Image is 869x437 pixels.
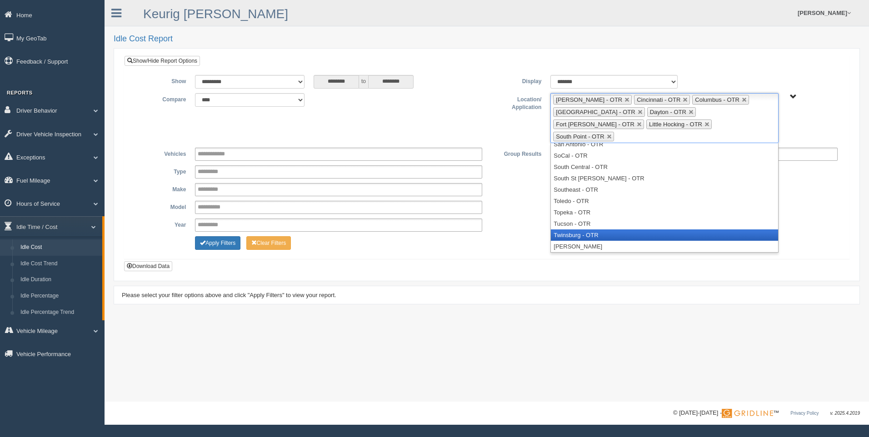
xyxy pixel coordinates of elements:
label: Vehicles [131,148,190,159]
label: Display [487,75,546,86]
label: Location/ Application [487,93,546,112]
a: Idle Percentage [16,288,102,304]
span: Fort [PERSON_NAME] - OTR [556,121,634,128]
a: Idle Cost [16,239,102,256]
button: Change Filter Options [195,236,240,250]
span: Please select your filter options above and click "Apply Filters" to view your report. [122,292,336,298]
li: [PERSON_NAME] [551,241,778,252]
button: Download Data [124,261,172,271]
li: South Central - OTR [551,161,778,173]
li: Twinsburg - OTR [551,229,778,241]
label: Type [131,165,190,176]
label: Show [131,75,190,86]
li: Toledo - OTR [551,195,778,207]
a: Privacy Policy [790,411,819,416]
label: Model [131,201,190,212]
li: San Antonio - OTR [551,139,778,150]
li: Southeast - OTR [551,184,778,195]
a: Idle Percentage Trend [16,304,102,321]
span: [GEOGRAPHIC_DATA] - OTR [556,109,635,115]
span: v. 2025.4.2019 [830,411,860,416]
div: © [DATE]-[DATE] - ™ [673,408,860,418]
label: Group Results [487,148,546,159]
li: Topeka - OTR [551,207,778,218]
span: Cincinnati - OTR [637,96,680,103]
a: Idle Cost Trend [16,256,102,272]
a: Idle Duration [16,272,102,288]
li: South St [PERSON_NAME] - OTR [551,173,778,184]
button: Change Filter Options [246,236,291,250]
span: South Point - OTR [556,133,604,140]
span: Dayton - OTR [650,109,686,115]
span: [PERSON_NAME] - OTR [556,96,622,103]
img: Gridline [722,409,773,418]
span: Columbus - OTR [695,96,739,103]
label: Compare [131,93,190,104]
li: Tucson - OTR [551,218,778,229]
span: to [359,75,368,89]
h2: Idle Cost Report [114,35,860,44]
a: Keurig [PERSON_NAME] [143,7,288,21]
a: Show/Hide Report Options [125,56,200,66]
label: Make [131,183,190,194]
span: Little Hocking - OTR [649,121,702,128]
label: Year [131,218,190,229]
li: SoCal - OTR [551,150,778,161]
